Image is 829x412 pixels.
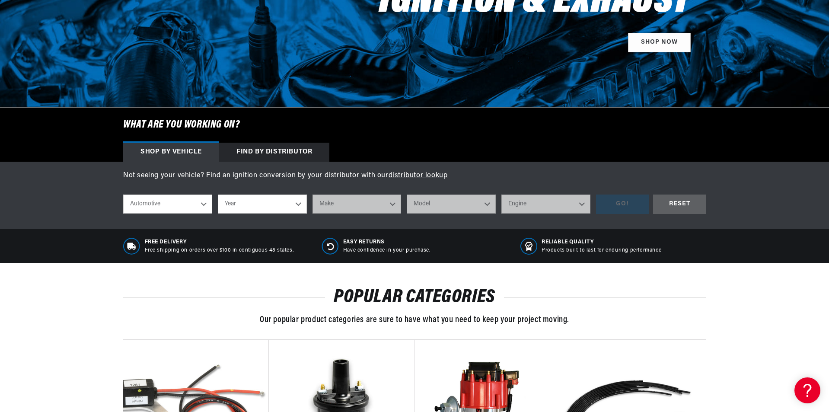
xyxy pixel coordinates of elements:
select: Year [218,195,307,214]
h6: What are you working on? [102,108,727,142]
span: Easy Returns [343,239,430,246]
select: Model [407,195,496,214]
span: Free Delivery [145,239,294,246]
p: Not seeing your vehicle? Find an ignition conversion by your distributor with our [123,170,706,182]
select: Make [312,195,402,214]
div: RESET [653,195,706,214]
a: SHOP NOW [628,33,691,52]
span: RELIABLE QUALITY [542,239,661,246]
a: distributor lookup [389,172,448,179]
p: Free shipping on orders over $100 in contiguous 48 states. [145,247,294,254]
h2: POPULAR CATEGORIES [123,289,706,306]
select: Ride Type [123,195,212,214]
span: Our popular product categories are sure to have what you need to keep your project moving. [260,316,569,324]
div: Shop by vehicle [123,143,219,162]
p: Have confidence in your purchase. [343,247,430,254]
p: Products built to last for enduring performance [542,247,661,254]
div: Find by Distributor [219,143,329,162]
select: Engine [501,195,590,214]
